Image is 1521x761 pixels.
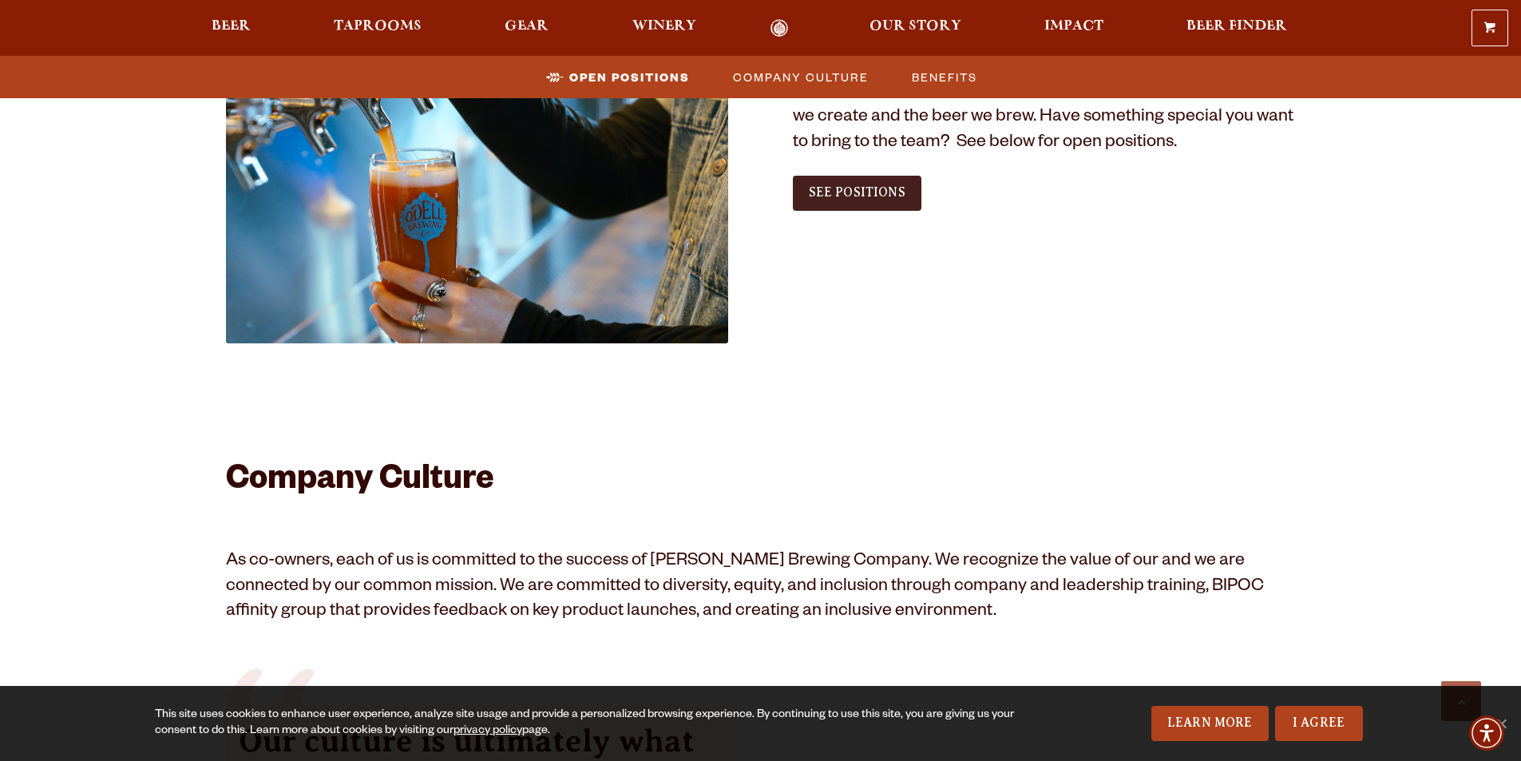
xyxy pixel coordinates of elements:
[1151,706,1269,741] a: Learn More
[622,19,707,38] a: Winery
[809,185,905,200] span: See Positions
[1044,20,1103,33] span: Impact
[750,19,810,38] a: Odell Home
[226,9,729,343] img: Jobs_1
[793,55,1296,157] p: We love working at [PERSON_NAME] Brewing Co. We think you will too. As an employee-owned brewery,...
[869,20,961,33] span: Our Story
[454,725,522,738] a: privacy policy
[733,65,869,89] span: Company Culture
[1441,681,1481,721] a: Scroll to top
[226,553,1264,623] span: As co-owners, each of us is committed to the success of [PERSON_NAME] Brewing Company. We recogni...
[859,19,972,38] a: Our Story
[632,20,696,33] span: Winery
[1275,706,1363,741] a: I Agree
[323,19,432,38] a: Taprooms
[334,20,422,33] span: Taprooms
[212,20,251,33] span: Beer
[1186,20,1287,33] span: Beer Finder
[537,65,698,89] a: Open Positions
[1176,19,1297,38] a: Beer Finder
[569,65,690,89] span: Open Positions
[912,65,977,89] span: Benefits
[201,19,261,38] a: Beer
[494,19,559,38] a: Gear
[723,65,877,89] a: Company Culture
[793,176,921,211] a: See Positions
[155,707,1020,739] div: This site uses cookies to enhance user experience, analyze site usage and provide a personalized ...
[1034,19,1114,38] a: Impact
[226,463,1296,501] h2: Company Culture
[505,20,549,33] span: Gear
[1469,715,1504,751] div: Accessibility Menu
[902,65,985,89] a: Benefits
